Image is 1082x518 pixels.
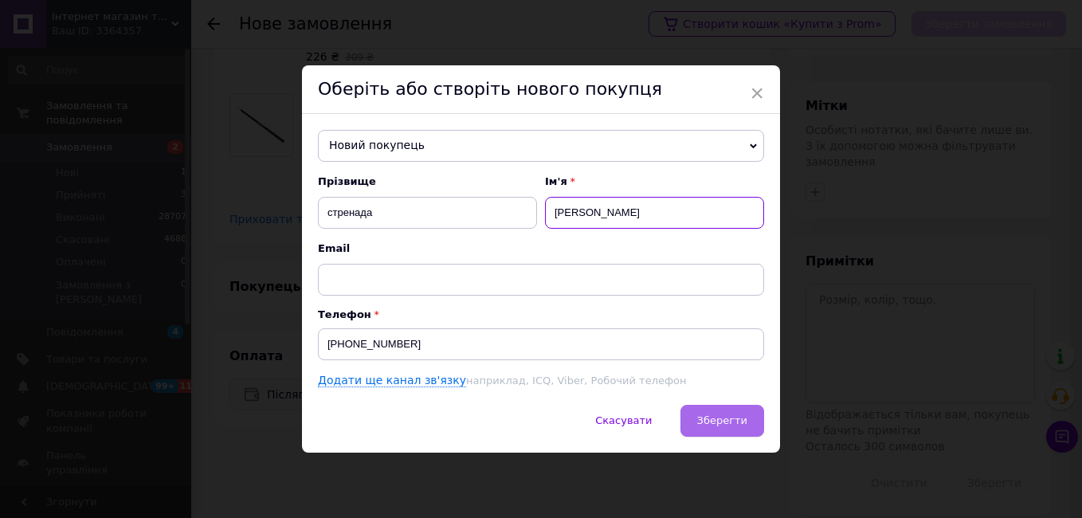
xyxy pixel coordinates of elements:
span: Прізвище [318,175,537,189]
input: Наприклад: Іванов [318,197,537,229]
p: Телефон [318,308,764,320]
div: Оберіть або створіть нового покупця [302,65,780,114]
span: × [750,80,764,107]
span: Зберегти [697,414,747,426]
input: +38 096 0000000 [318,328,764,360]
button: Зберегти [680,405,764,437]
span: наприклад, ICQ, Viber, Робочий телефон [466,375,686,387]
span: Email [318,241,764,256]
button: Скасувати [578,405,668,437]
span: Ім'я [545,175,764,189]
input: Наприклад: Іван [545,197,764,229]
span: Скасувати [595,414,652,426]
span: Новий покупець [318,130,764,162]
a: Додати ще канал зв'язку [318,374,466,387]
